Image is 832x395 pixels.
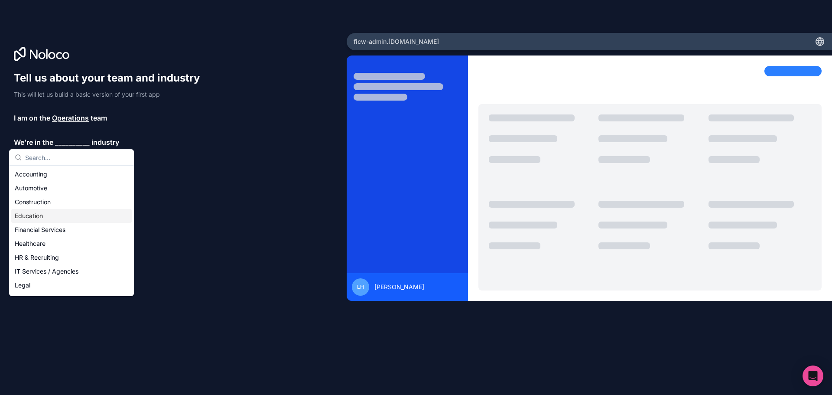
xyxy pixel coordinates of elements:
span: LH [357,284,364,291]
div: IT Services / Agencies [11,264,132,278]
span: ficw-admin .[DOMAIN_NAME] [354,37,439,46]
span: Operations [52,113,89,123]
div: Legal [11,278,132,292]
h1: Tell us about your team and industry [14,71,208,85]
span: We’re in the [14,137,53,147]
p: This will let us build a basic version of your first app [14,90,208,99]
input: Search... [25,150,128,165]
div: Accounting [11,167,132,181]
span: industry [91,137,119,147]
div: Construction [11,195,132,209]
span: team [91,113,107,123]
div: Healthcare [11,237,132,251]
div: Education [11,209,132,223]
div: Suggestions [10,166,133,296]
span: __________ [55,137,90,147]
span: [PERSON_NAME] [374,283,424,291]
div: Financial Services [11,223,132,237]
div: HR & Recruiting [11,251,132,264]
span: I am on the [14,113,50,123]
div: Automotive [11,181,132,195]
div: Manufacturing [11,292,132,306]
div: Open Intercom Messenger [803,366,823,386]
